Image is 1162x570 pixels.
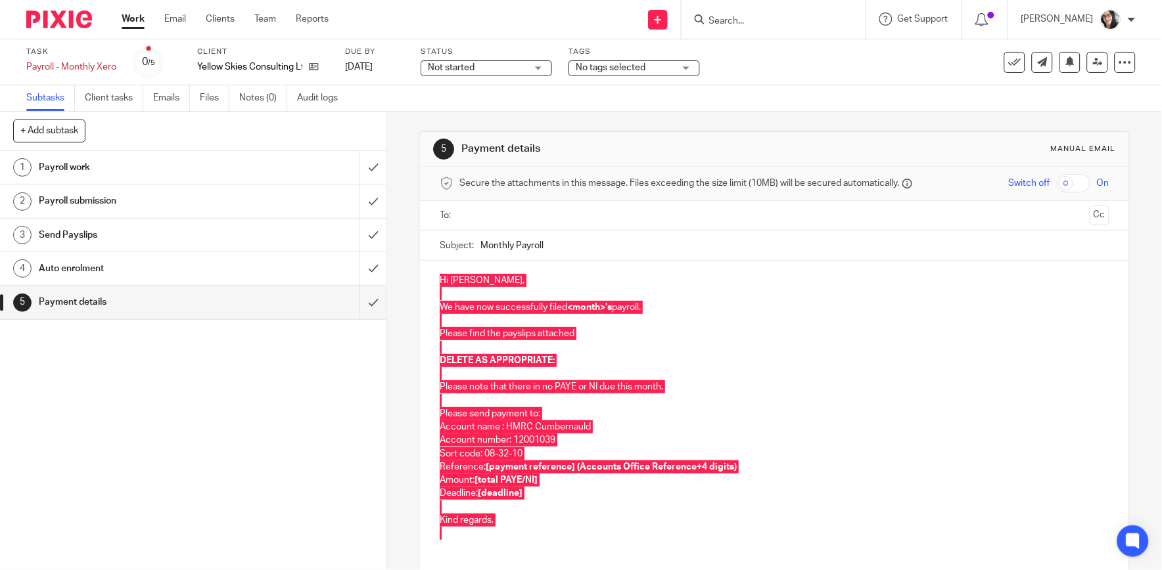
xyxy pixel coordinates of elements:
[440,420,1109,433] p: Account name : HMRC Cumbernauld
[440,239,474,252] label: Subject:
[428,63,475,72] span: Not started
[197,60,302,74] p: Yellow Skies Consulting Ltd
[440,356,555,365] strong: DELETE AS APPROPRIATE:
[39,225,244,245] h1: Send Payslips
[345,47,404,57] label: Due by
[164,12,186,26] a: Email
[296,12,329,26] a: Reports
[39,259,244,278] h1: Auto enrolment
[475,475,538,485] strong: [total PAYE/NI]
[440,487,1109,500] p: Deadline:
[142,55,155,70] div: 0
[26,85,75,111] a: Subtasks
[26,11,92,28] img: Pixie
[13,226,32,244] div: 3
[440,460,1109,473] p: Reference:
[13,120,85,142] button: + Add subtask
[440,274,1109,287] p: Hi [PERSON_NAME],
[576,63,645,72] span: No tags selected
[440,433,1109,447] p: Account number: 12001039
[440,380,1109,393] p: Please note that there in no PAYE or NI due this month.
[345,62,373,72] span: [DATE]
[440,301,1109,314] p: We have now successfully filed payroll.
[1051,144,1116,154] div: Manual email
[13,158,32,177] div: 1
[1021,12,1094,26] p: [PERSON_NAME]
[26,60,116,74] div: Payroll - Monthly Xero
[459,177,899,190] span: Secure the attachments in this message. Files exceeding the size limit (10MB) will be secured aut...
[898,14,948,24] span: Get Support
[297,85,348,111] a: Audit logs
[433,139,454,160] div: 5
[200,85,229,111] a: Files
[122,12,145,26] a: Work
[569,47,700,57] label: Tags
[13,259,32,278] div: 4
[1090,206,1109,225] button: Cc
[486,462,737,471] strong: [payment reference] (Accounts Office Reference+4 digits)
[461,142,802,156] h1: Payment details
[148,59,155,66] small: /5
[13,294,32,312] div: 5
[567,303,612,312] strong: <month>'s
[478,489,523,498] strong: [deadline]
[239,85,287,111] a: Notes (0)
[26,47,116,57] label: Task
[421,47,552,57] label: Status
[440,447,1109,460] p: Sort code: 08-32-10
[1009,177,1050,190] span: Switch off
[1097,177,1109,190] span: On
[197,47,329,57] label: Client
[440,209,454,222] label: To:
[153,85,190,111] a: Emails
[85,85,143,111] a: Client tasks
[440,327,1109,340] p: Please find the payslips attached
[440,514,1109,527] p: Kind regards,
[440,407,1109,420] p: Please send payment to:
[254,12,276,26] a: Team
[1100,9,1121,30] img: me%20(1).jpg
[708,16,826,28] input: Search
[206,12,235,26] a: Clients
[13,192,32,211] div: 2
[39,292,244,312] h1: Payment details
[440,473,1109,487] p: Amount:
[39,191,244,211] h1: Payroll submission
[39,158,244,177] h1: Payroll work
